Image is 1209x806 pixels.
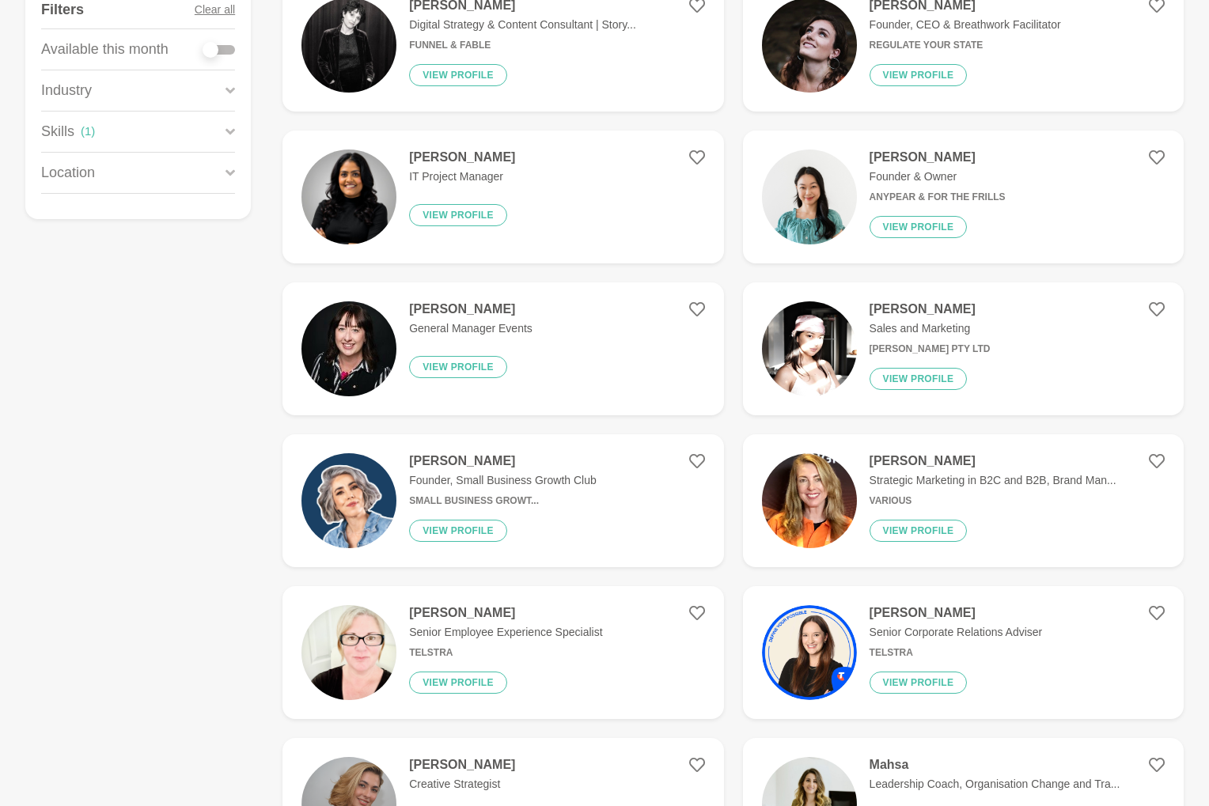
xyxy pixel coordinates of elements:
button: View profile [870,64,968,86]
img: 21837c0d11a1f80e466b67059185837be14aa2a2-200x200.jpg [301,301,396,396]
button: View profile [409,520,507,542]
button: View profile [870,672,968,694]
a: [PERSON_NAME]Strategic Marketing in B2C and B2B, Brand Man...VariousView profile [743,434,1184,567]
p: Digital Strategy & Content Consultant | Story... [409,17,636,33]
p: Founder, Small Business Growth Club [409,472,597,489]
h4: Filters [41,1,84,19]
h4: Mahsa [870,757,1120,773]
a: [PERSON_NAME]Senior Corporate Relations AdviserTelstraView profile [743,586,1184,719]
p: Founder & Owner [870,168,1006,185]
p: Available this month [41,39,169,60]
p: Senior Employee Experience Specialist [409,624,602,641]
h4: [PERSON_NAME] [870,605,1043,621]
p: Creative Strategist [409,776,515,793]
a: [PERSON_NAME]Founder & OwnerAnypear & For The FrillsView profile [743,131,1184,263]
img: 01aee5e50c87abfaa70c3c448cb39ff495e02bc9-1024x1024.jpg [301,149,396,244]
p: Senior Corporate Relations Adviser [870,624,1043,641]
button: View profile [870,368,968,390]
img: 76d71eafe8075d13eeea03039b9742996b9cd231-1968x2624.jpg [301,605,396,700]
h6: Regulate Your State [870,40,1061,51]
p: Leadership Coach, Organisation Change and Tra... [870,776,1120,793]
a: [PERSON_NAME]General Manager EventsView profile [282,282,723,415]
h4: [PERSON_NAME] [409,301,532,317]
button: View profile [409,64,507,86]
button: View profile [870,520,968,542]
p: Strategic Marketing in B2C and B2B, Brand Man... [870,472,1116,489]
p: Location [41,162,95,184]
img: 418eed57115aca911ab3132ca83da76a70174570-1600x1600.jpg [762,605,857,700]
button: View profile [409,356,507,378]
p: Skills [41,121,74,142]
p: Industry [41,80,92,101]
h6: [PERSON_NAME] Pty LTD [870,343,991,355]
p: Sales and Marketing [870,320,991,337]
h4: [PERSON_NAME] [870,453,1116,469]
img: 03bfb53124d49694adad274760d762930bde5657-1080x1080.jpg [301,453,396,548]
a: [PERSON_NAME]Senior Employee Experience SpecialistTelstraView profile [282,586,723,719]
a: [PERSON_NAME]Sales and Marketing[PERSON_NAME] Pty LTDView profile [743,282,1184,415]
h4: [PERSON_NAME] [870,149,1006,165]
img: 23dfe6b37e27fa9795f08afb0eaa483090fbb44a-1003x870.png [762,453,857,548]
img: b1a2a92873384f447e16a896c02c3273cbd04480-1608x1608.jpg [762,301,857,396]
button: View profile [409,204,507,226]
p: IT Project Manager [409,168,515,185]
div: ( 1 ) [81,123,95,141]
a: [PERSON_NAME]Founder, Small Business Growth ClubSmall Business Growt...View profile [282,434,723,567]
h6: Anypear & For The Frills [870,191,1006,203]
h6: Telstra [409,647,602,659]
p: Founder, CEO & Breathwork Facilitator [870,17,1061,33]
button: View profile [870,216,968,238]
h4: [PERSON_NAME] [870,301,991,317]
h6: Various [870,495,1116,507]
h4: [PERSON_NAME] [409,453,597,469]
p: General Manager Events [409,320,532,337]
h4: [PERSON_NAME] [409,757,515,773]
h6: Telstra [870,647,1043,659]
h4: [PERSON_NAME] [409,149,515,165]
a: [PERSON_NAME]IT Project ManagerView profile [282,131,723,263]
h4: [PERSON_NAME] [409,605,602,621]
h6: Funnel & Fable [409,40,636,51]
img: cd6701a6e23a289710e5cd97f2d30aa7cefffd58-2965x2965.jpg [762,149,857,244]
h6: Small Business Growt... [409,495,597,507]
button: View profile [409,672,507,694]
